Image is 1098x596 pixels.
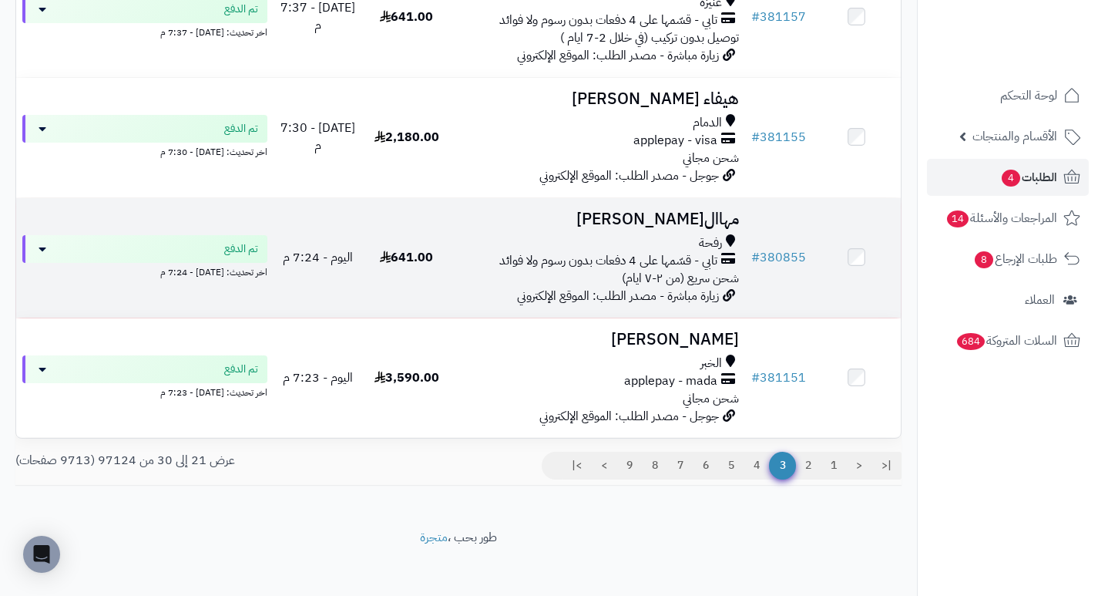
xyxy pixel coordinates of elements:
div: اخر تحديث: [DATE] - 7:30 م [22,143,267,159]
span: جوجل - مصدر الطلب: الموقع الإلكتروني [539,407,719,426]
div: اخر تحديث: [DATE] - 7:37 م [22,23,267,39]
div: اخر تحديث: [DATE] - 7:23 م [22,383,267,399]
div: Open Intercom Messenger [23,536,60,573]
span: تم الدفع [224,2,258,17]
span: [DATE] - 7:30 م [280,119,355,155]
a: #381155 [751,128,806,146]
span: شحن مجاني [683,149,739,167]
span: المراجعات والأسئلة [945,207,1057,229]
a: طلبات الإرجاع8 [927,241,1089,278]
span: زيارة مباشرة - مصدر الطلب: الموقع الإلكتروني [517,46,719,65]
span: تابي - قسّمها على 4 دفعات بدون رسوم ولا فوائد [499,252,717,270]
a: 8 [642,452,668,480]
span: تم الدفع [224,362,258,377]
span: 2,180.00 [374,128,439,146]
a: |< [871,452,902,480]
span: السلات المتروكة [955,330,1057,352]
h3: هيفاء [PERSON_NAME] [457,90,739,108]
span: # [751,128,760,146]
span: تابي - قسّمها على 4 دفعات بدون رسوم ولا فوائد [499,12,717,29]
a: متجرة [420,528,448,547]
div: عرض 21 إلى 30 من 97124 (9713 صفحات) [4,452,458,470]
h3: مهاال[PERSON_NAME] [457,210,739,228]
span: 3 [769,452,796,480]
span: الأقسام والمنتجات [972,126,1057,147]
span: توصيل بدون تركيب (في خلال 2-7 ايام ) [560,29,739,47]
a: الطلبات4 [927,159,1089,196]
span: العملاء [1025,289,1055,311]
a: 1 [821,452,847,480]
a: السلات المتروكة684 [927,322,1089,359]
a: 7 [667,452,693,480]
a: 5 [718,452,744,480]
span: applepay - visa [633,132,717,150]
span: تم الدفع [224,121,258,136]
a: 9 [616,452,643,480]
a: 2 [795,452,821,480]
span: applepay - mada [624,372,717,390]
span: طلبات الإرجاع [973,248,1057,270]
span: جوجل - مصدر الطلب: الموقع الإلكتروني [539,167,719,185]
span: رفحة [699,234,722,252]
span: اليوم - 7:24 م [283,248,353,267]
a: لوحة التحكم [927,77,1089,114]
span: تم الدفع [224,241,258,257]
a: #381151 [751,369,806,387]
span: الدمام [693,114,722,132]
span: الطلبات [1000,167,1057,188]
div: اخر تحديث: [DATE] - 7:24 م [22,263,267,279]
span: الخبر [700,355,722,372]
span: لوحة التحكم [1000,85,1057,106]
span: شحن سريع (من ٢-٧ ايام) [622,269,739,288]
span: 8 [975,251,993,268]
span: 14 [947,210,969,227]
a: 6 [693,452,719,480]
span: 641.00 [380,8,433,26]
span: # [751,8,760,26]
span: 4 [1002,170,1020,187]
span: # [751,369,760,387]
span: 641.00 [380,248,433,267]
a: العملاء [927,281,1089,318]
h3: [PERSON_NAME] [457,331,739,349]
a: #381157 [751,8,806,26]
a: >| [562,452,592,480]
a: #380855 [751,248,806,267]
a: 4 [744,452,770,480]
span: اليوم - 7:23 م [283,369,353,387]
span: 684 [957,333,985,350]
a: < [846,452,872,480]
span: # [751,248,760,267]
a: > [591,452,617,480]
span: 3,590.00 [374,369,439,387]
a: المراجعات والأسئلة14 [927,200,1089,237]
span: شحن مجاني [683,389,739,408]
span: زيارة مباشرة - مصدر الطلب: الموقع الإلكتروني [517,287,719,305]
